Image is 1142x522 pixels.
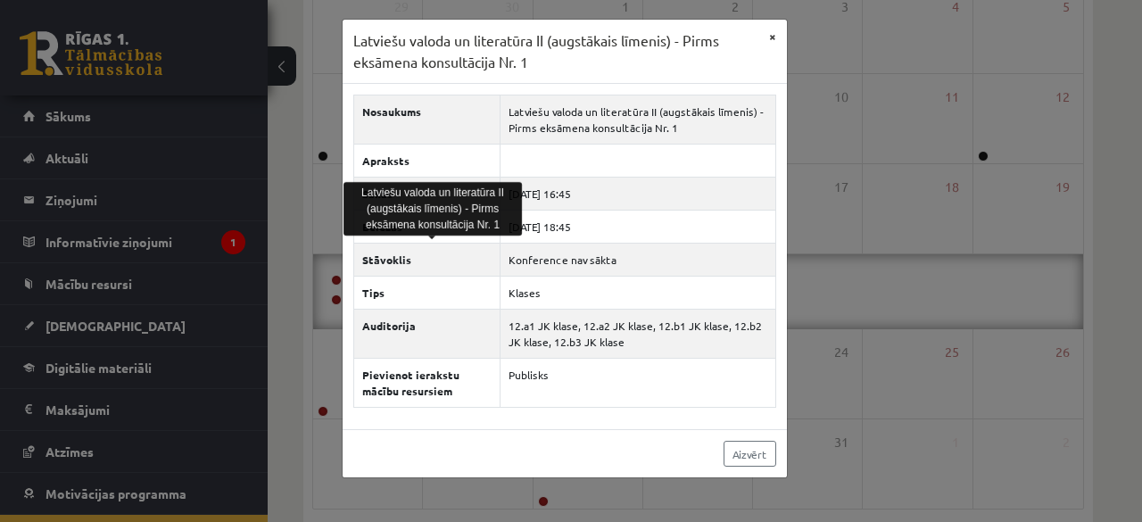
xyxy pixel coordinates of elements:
[500,211,775,244] td: [DATE] 18:45
[724,441,776,467] a: Aizvērt
[500,95,775,145] td: Latviešu valoda un literatūra II (augstākais līmenis) - Pirms eksāmena konsultācija Nr. 1
[758,20,787,54] button: ×
[500,178,775,211] td: [DATE] 16:45
[500,310,775,359] td: 12.a1 JK klase, 12.a2 JK klase, 12.b1 JK klase, 12.b2 JK klase, 12.b3 JK klase
[500,277,775,310] td: Klases
[353,310,500,359] th: Auditorija
[353,277,500,310] th: Tips
[343,182,522,236] div: Latviešu valoda un literatūra II (augstākais līmenis) - Pirms eksāmena konsultācija Nr. 1
[353,30,758,72] h3: Latviešu valoda un literatūra II (augstākais līmenis) - Pirms eksāmena konsultācija Nr. 1
[353,145,500,178] th: Apraksts
[353,95,500,145] th: Nosaukums
[353,244,500,277] th: Stāvoklis
[353,359,500,408] th: Pievienot ierakstu mācību resursiem
[500,359,775,408] td: Publisks
[500,244,775,277] td: Konference nav sākta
